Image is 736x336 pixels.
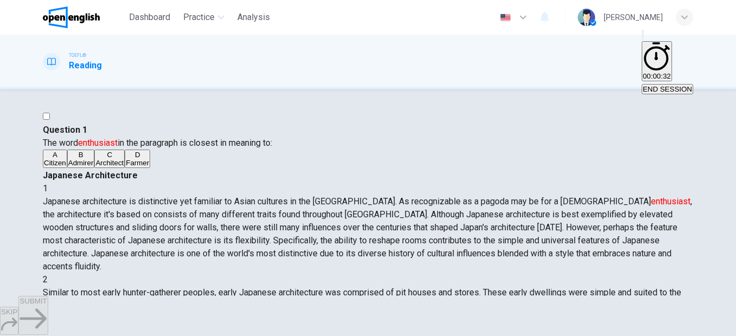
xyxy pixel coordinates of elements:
font: enthusiast [78,138,118,148]
button: END SESSION [642,84,693,94]
a: OpenEnglish logo [43,7,125,28]
div: C [95,151,124,159]
span: TOEFL® [69,51,86,59]
button: ACitizen [43,150,67,168]
button: SUBMIT [18,296,48,335]
div: Mute [642,28,693,41]
span: The word in the paragraph is closest in meaning to: [43,138,272,148]
div: 2 [43,273,693,286]
h1: Reading [69,59,102,72]
div: D [126,151,149,159]
h4: Japanese Architecture [43,169,693,182]
span: SUBMIT [20,297,47,305]
div: B [68,151,94,159]
button: Practice [179,8,229,27]
h4: Question 1 [43,124,693,137]
span: 00:00:32 [643,72,671,80]
span: Farmer [126,159,149,167]
button: BAdmirer [67,150,95,168]
div: 1 [43,182,693,195]
img: OpenEnglish logo [43,7,100,28]
img: en [499,14,512,22]
span: Practice [183,11,215,24]
div: Hide [642,41,693,82]
div: [PERSON_NAME] [604,11,663,24]
button: Dashboard [125,8,175,27]
span: Citizen [44,159,66,167]
button: CArchitect [94,150,125,168]
span: Architect [95,159,124,167]
img: Profile picture [578,9,595,26]
span: SKIP [1,308,17,316]
font: enthusiast [651,196,690,206]
span: Admirer [68,159,94,167]
span: Analysis [237,11,270,24]
span: Japanese architecture is distinctive yet familiar to Asian cultures in the [GEOGRAPHIC_DATA]. As ... [43,196,692,272]
button: DFarmer [125,150,150,168]
button: Analysis [233,8,274,27]
span: END SESSION [643,85,692,93]
button: 00:00:32 [642,41,672,81]
div: A [44,151,66,159]
span: Dashboard [129,11,170,24]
